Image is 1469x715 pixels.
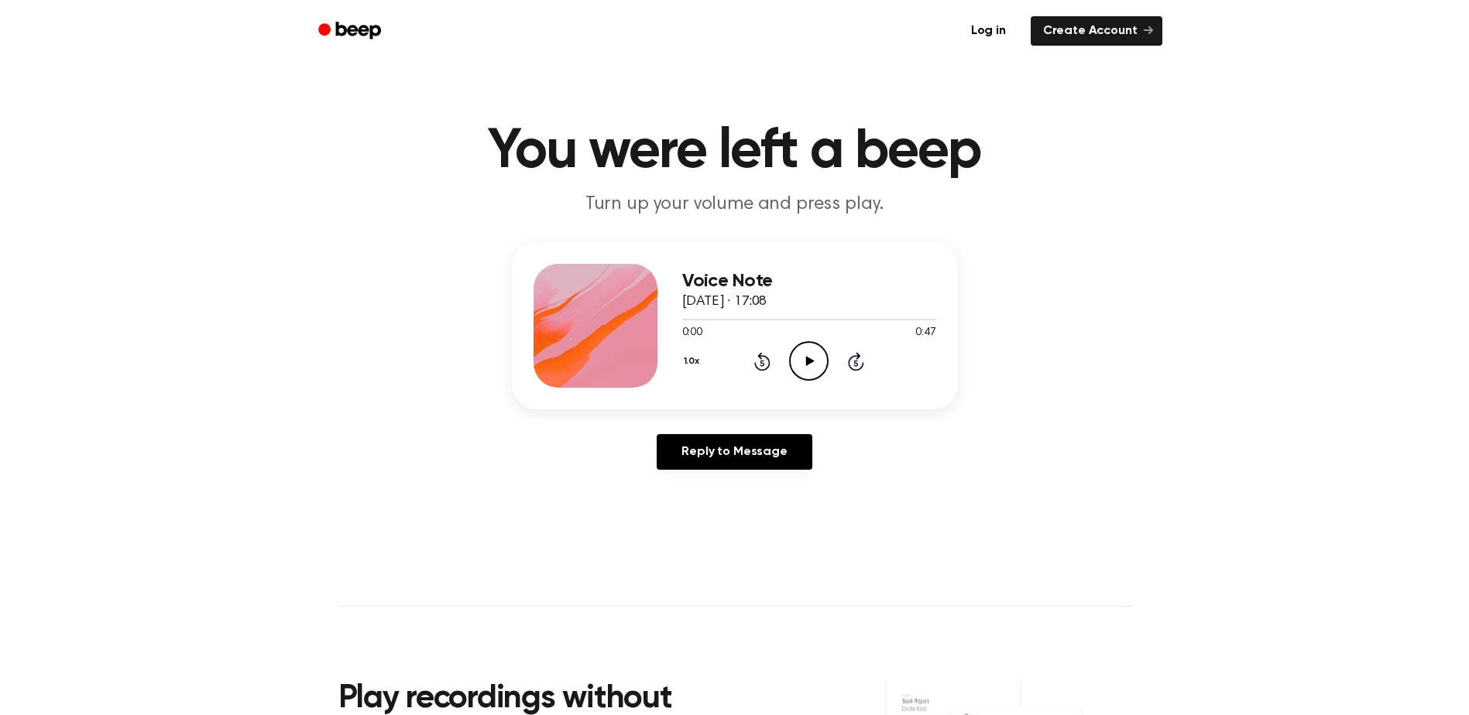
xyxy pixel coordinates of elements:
[682,325,702,341] span: 0:00
[307,16,395,46] a: Beep
[956,13,1021,49] a: Log in
[1031,16,1162,46] a: Create Account
[438,192,1032,217] p: Turn up your volume and press play.
[657,434,812,470] a: Reply to Message
[338,124,1131,180] h1: You were left a beep
[682,348,705,375] button: 1.0x
[682,271,936,292] h3: Voice Note
[682,295,767,309] span: [DATE] · 17:08
[915,325,935,341] span: 0:47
